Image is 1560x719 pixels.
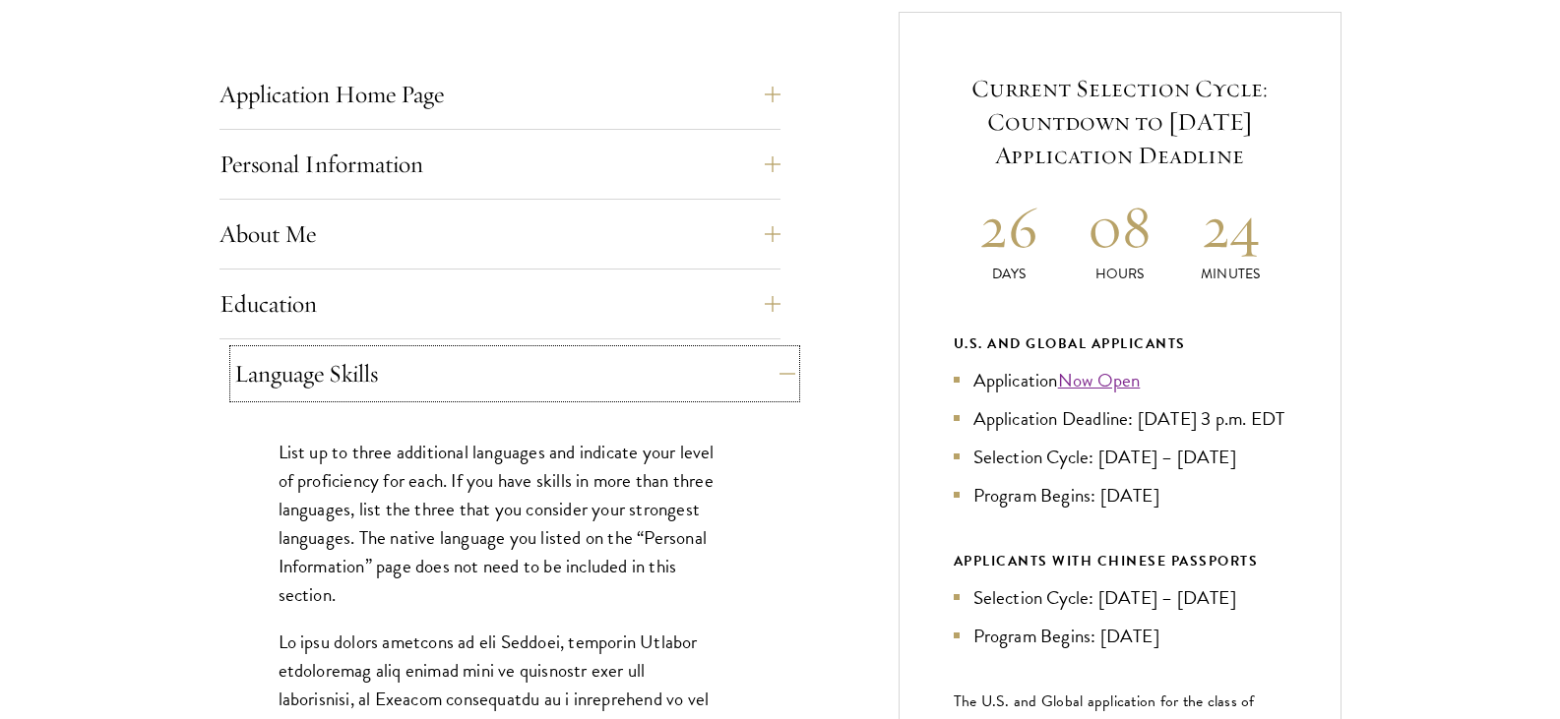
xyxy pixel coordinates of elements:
li: Program Begins: [DATE] [954,481,1286,509]
li: Program Begins: [DATE] [954,622,1286,650]
h5: Current Selection Cycle: Countdown to [DATE] Application Deadline [954,72,1286,172]
p: Hours [1064,264,1175,284]
li: Application [954,366,1286,394]
div: U.S. and Global Applicants [954,331,1286,356]
a: Now Open [1058,366,1141,394]
div: APPLICANTS WITH CHINESE PASSPORTS [954,549,1286,573]
button: Application Home Page [219,71,780,118]
p: Days [954,264,1065,284]
h2: 24 [1175,190,1286,264]
h2: 26 [954,190,1065,264]
button: About Me [219,210,780,258]
h2: 08 [1064,190,1175,264]
li: Application Deadline: [DATE] 3 p.m. EDT [954,404,1286,433]
button: Language Skills [234,350,795,397]
p: Minutes [1175,264,1286,284]
li: Selection Cycle: [DATE] – [DATE] [954,443,1286,471]
li: Selection Cycle: [DATE] – [DATE] [954,583,1286,612]
button: Personal Information [219,141,780,188]
p: List up to three additional languages and indicate your level of proficiency for each. If you hav... [279,438,721,609]
button: Education [219,280,780,328]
